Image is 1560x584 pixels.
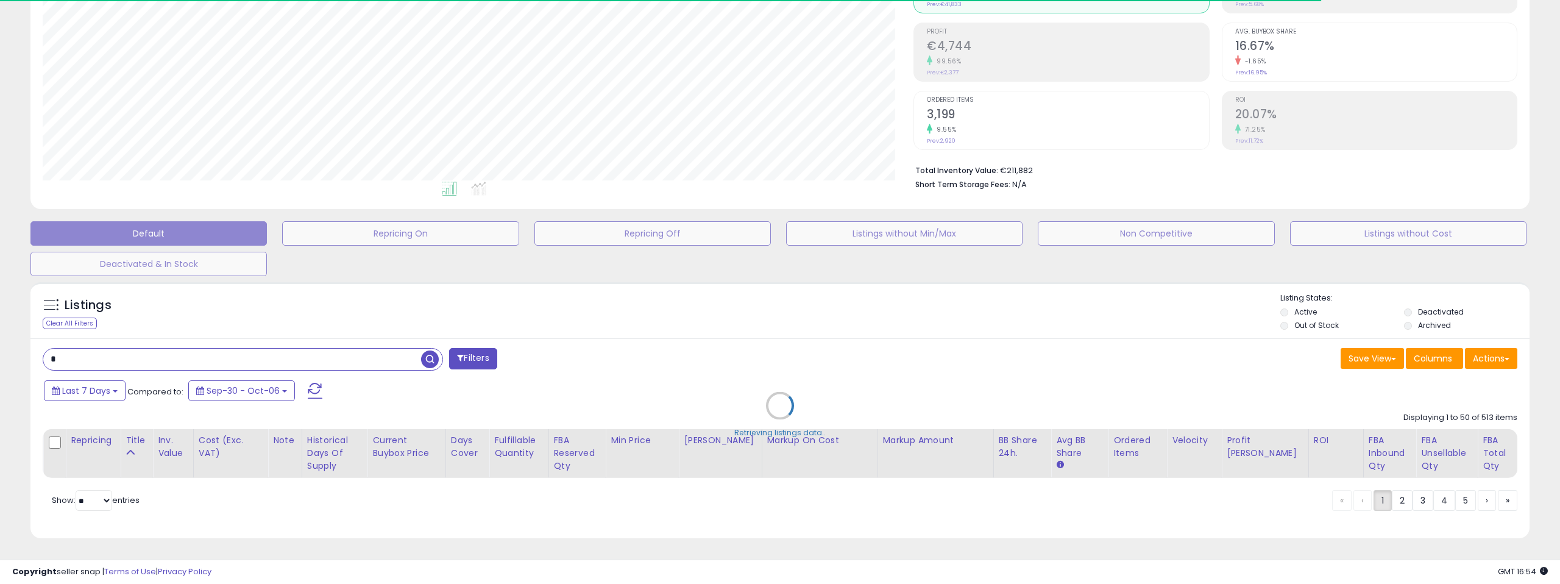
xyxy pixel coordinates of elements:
[927,137,955,144] small: Prev: 2,920
[1235,69,1267,76] small: Prev: 16.95%
[1498,566,1548,577] span: 2025-10-14 16:54 GMT
[1241,125,1266,134] small: 71.25%
[1235,97,1517,104] span: ROI
[30,221,267,246] button: Default
[927,69,959,76] small: Prev: €2,377
[927,39,1208,55] h2: €4,744
[1241,57,1266,66] small: -1.65%
[927,107,1208,124] h2: 3,199
[158,566,211,577] a: Privacy Policy
[1235,107,1517,124] h2: 20.07%
[30,252,267,276] button: Deactivated & In Stock
[12,566,57,577] strong: Copyright
[927,97,1208,104] span: Ordered Items
[1235,1,1264,8] small: Prev: 5.68%
[915,165,998,176] b: Total Inventory Value:
[915,162,1508,177] li: €211,882
[534,221,771,246] button: Repricing Off
[734,427,826,438] div: Retrieving listings data..
[1235,29,1517,35] span: Avg. Buybox Share
[1290,221,1526,246] button: Listings without Cost
[1235,39,1517,55] h2: 16.67%
[12,566,211,578] div: seller snap | |
[915,179,1010,190] b: Short Term Storage Fees:
[927,1,962,8] small: Prev: €41,833
[786,221,1023,246] button: Listings without Min/Max
[927,29,1208,35] span: Profit
[282,221,519,246] button: Repricing On
[1038,221,1274,246] button: Non Competitive
[104,566,156,577] a: Terms of Use
[1235,137,1263,144] small: Prev: 11.72%
[932,57,961,66] small: 99.56%
[1012,179,1027,190] span: N/A
[932,125,957,134] small: 9.55%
